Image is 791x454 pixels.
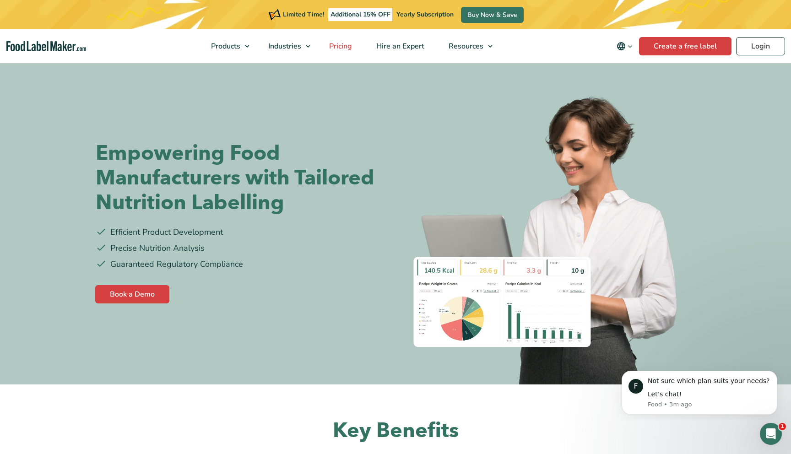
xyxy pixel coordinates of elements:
span: Pricing [326,41,353,51]
li: Efficient Product Development [96,226,389,238]
li: Precise Nutrition Analysis [96,242,389,254]
a: Create a free label [639,37,731,55]
li: Guaranteed Regulatory Compliance [96,258,389,270]
h2: Key Benefits [119,417,672,444]
a: Pricing [317,29,362,63]
h1: Empowering Food Manufacturers with Tailored Nutrition Labelling [96,141,389,215]
span: Yearly Subscription [396,10,454,19]
a: Food Label Maker homepage [6,41,86,52]
span: 1 [779,423,786,430]
iframe: Intercom live chat [760,423,782,445]
span: Resources [446,41,484,51]
a: Buy Now & Save [461,7,524,23]
iframe: Intercom notifications message [608,362,791,420]
span: Limited Time! [283,10,324,19]
a: Hire an Expert [364,29,434,63]
a: Industries [256,29,315,63]
a: Book a Demo [95,285,169,303]
button: Change language [610,37,639,55]
a: Products [199,29,254,63]
span: Industries [265,41,302,51]
span: Hire an Expert [374,41,425,51]
a: Login [736,37,785,55]
span: Products [208,41,241,51]
span: Additional 15% OFF [328,8,393,21]
a: Resources [437,29,497,63]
